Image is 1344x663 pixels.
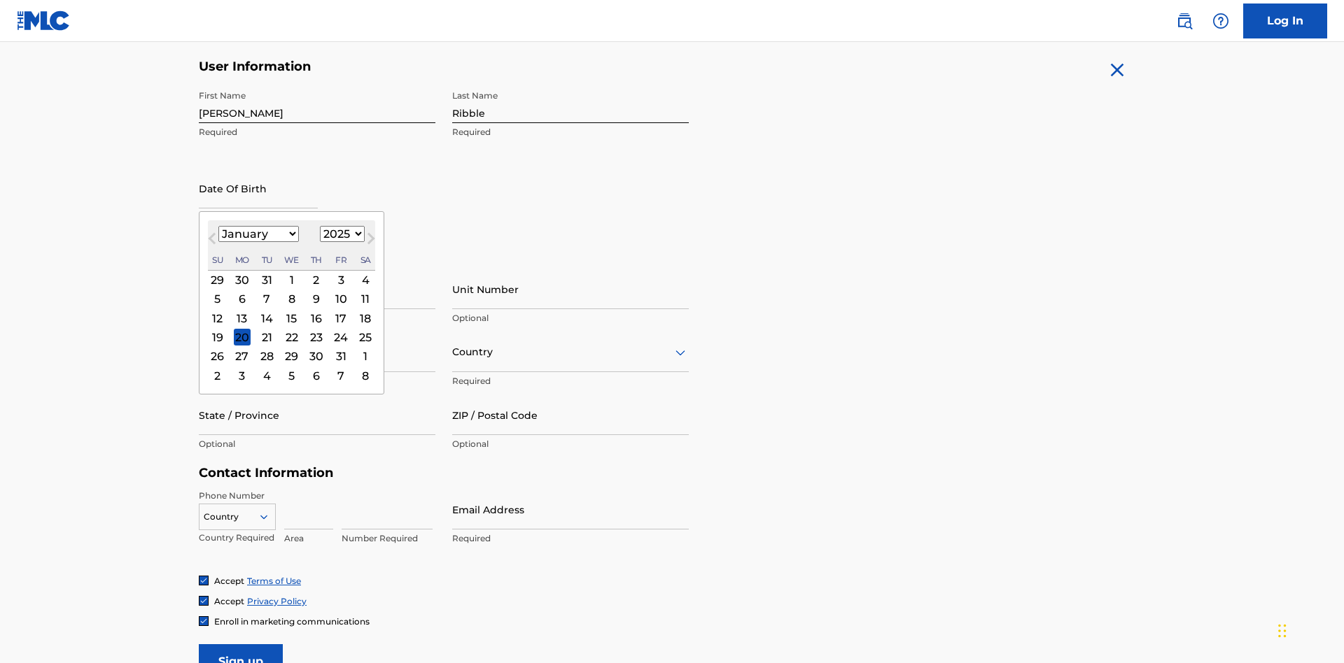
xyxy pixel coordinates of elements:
div: Choose Monday, December 30th, 2024 [234,271,251,288]
p: Optional [452,312,689,325]
div: Choose Saturday, January 11th, 2025 [357,291,374,308]
div: Saturday [357,252,374,269]
div: Choose Tuesday, December 31st, 2024 [258,271,275,288]
img: MLC Logo [17,10,71,31]
img: close [1106,59,1128,81]
div: Choose Sunday, January 5th, 2025 [209,291,226,308]
img: search [1176,13,1193,29]
span: Accept [214,576,244,586]
div: Choose Saturday, January 25th, 2025 [357,329,374,345]
div: Choose Friday, January 24th, 2025 [332,329,349,345]
h5: Personal Address [199,254,1145,270]
h5: Contact Information [199,465,689,481]
div: Choose Wednesday, January 8th, 2025 [283,291,300,308]
p: Optional [199,438,435,450]
p: Country Required [199,532,276,544]
div: Wednesday [283,252,300,269]
div: Choose Saturday, January 4th, 2025 [357,271,374,288]
p: Optional [452,438,689,450]
img: checkbox [199,617,208,625]
div: Choose Wednesday, January 15th, 2025 [283,310,300,327]
div: Choose Tuesday, January 21st, 2025 [258,329,275,345]
div: Tuesday [258,252,275,269]
div: Choose Sunday, January 12th, 2025 [209,310,226,327]
div: Choose Friday, February 7th, 2025 [332,367,349,384]
div: Choose Monday, January 6th, 2025 [234,291,251,308]
p: Required [199,126,435,138]
a: Terms of Use [247,576,301,586]
div: Choose Tuesday, January 7th, 2025 [258,291,275,308]
div: Friday [332,252,349,269]
p: Number Required [342,532,433,545]
a: Privacy Policy [247,596,307,606]
div: Monday [234,252,251,269]
div: Choose Monday, January 13th, 2025 [234,310,251,327]
div: Choose Wednesday, January 22nd, 2025 [283,329,300,345]
div: Choose Saturday, February 1st, 2025 [357,348,374,365]
span: Enroll in marketing communications [214,616,370,627]
div: Choose Sunday, January 26th, 2025 [209,348,226,365]
div: Choose Monday, January 27th, 2025 [234,348,251,365]
p: Required [452,375,689,387]
div: Choose Sunday, February 2nd, 2025 [209,367,226,384]
div: Help [1207,7,1235,35]
img: checkbox [199,597,208,605]
div: Choose Friday, January 31st, 2025 [332,348,349,365]
div: Choose Tuesday, February 4th, 2025 [258,367,275,384]
h5: User Information [199,59,689,75]
div: Choose Wednesday, January 1st, 2025 [283,271,300,288]
iframe: Chat Widget [1274,596,1344,663]
div: Choose Friday, January 3rd, 2025 [332,271,349,288]
div: Choose Thursday, January 30th, 2025 [308,348,325,365]
button: Previous Month [201,230,223,252]
div: Choose Tuesday, January 28th, 2025 [258,348,275,365]
div: Choose Friday, January 17th, 2025 [332,310,349,327]
div: Drag [1278,610,1287,652]
div: Choose Date [199,211,384,394]
button: Next Month [360,230,382,252]
div: Choose Thursday, January 23rd, 2025 [308,329,325,345]
div: Thursday [308,252,325,269]
div: Choose Thursday, January 2nd, 2025 [308,271,325,288]
p: Required [452,126,689,138]
div: Choose Friday, January 10th, 2025 [332,291,349,308]
div: Choose Wednesday, February 5th, 2025 [283,367,300,384]
div: Choose Monday, January 20th, 2025 [234,329,251,345]
div: Choose Sunday, December 29th, 2024 [209,271,226,288]
div: Sunday [209,252,226,269]
p: Area [284,532,333,545]
div: Choose Wednesday, January 29th, 2025 [283,348,300,365]
a: Log In [1243,3,1327,38]
div: Choose Thursday, February 6th, 2025 [308,367,325,384]
p: Required [452,532,689,545]
div: Choose Thursday, January 16th, 2025 [308,310,325,327]
div: Choose Tuesday, January 14th, 2025 [258,310,275,327]
img: checkbox [199,576,208,585]
div: Choose Monday, February 3rd, 2025 [234,367,251,384]
div: Month January, 2025 [208,271,375,385]
div: Choose Sunday, January 19th, 2025 [209,329,226,345]
img: help [1212,13,1229,29]
a: Public Search [1170,7,1198,35]
div: Choose Saturday, February 8th, 2025 [357,367,374,384]
div: Choose Saturday, January 18th, 2025 [357,310,374,327]
div: Choose Thursday, January 9th, 2025 [308,291,325,308]
span: Accept [214,596,244,606]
